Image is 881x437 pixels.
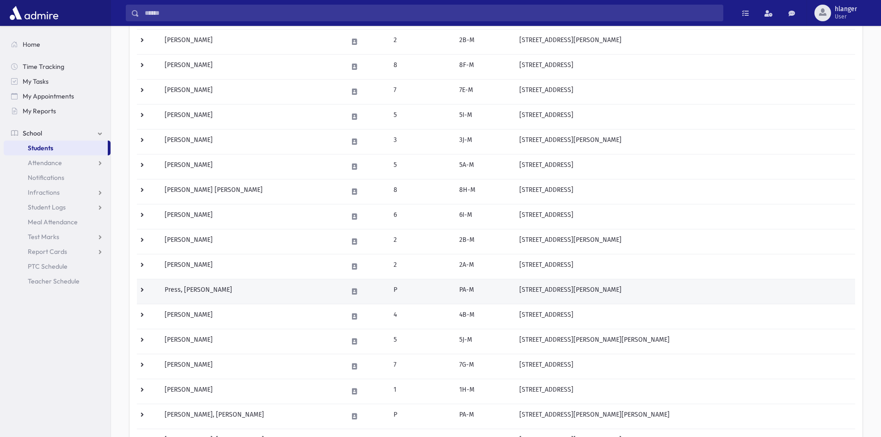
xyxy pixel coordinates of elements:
td: 2A-M [454,254,514,279]
td: 2 [388,229,454,254]
td: 5J-M [454,329,514,354]
span: Students [28,144,53,152]
span: Home [23,40,40,49]
a: Attendance [4,155,111,170]
span: Infractions [28,188,60,197]
a: Students [4,141,108,155]
td: 2 [388,254,454,279]
span: Attendance [28,159,62,167]
td: [STREET_ADDRESS] [514,104,855,129]
td: [STREET_ADDRESS] [514,54,855,79]
td: 1H-M [454,379,514,404]
td: P [388,279,454,304]
span: My Tasks [23,77,49,86]
td: [STREET_ADDRESS] [514,304,855,329]
td: [STREET_ADDRESS] [514,379,855,404]
td: [PERSON_NAME] [159,29,342,54]
td: PA-M [454,279,514,304]
td: 5 [388,104,454,129]
td: [PERSON_NAME], [PERSON_NAME] [159,404,342,429]
span: Time Tracking [23,62,64,71]
td: [PERSON_NAME] [159,204,342,229]
span: Test Marks [28,233,59,241]
td: [PERSON_NAME] [159,379,342,404]
td: 2 [388,29,454,54]
span: Meal Attendance [28,218,78,226]
a: PTC Schedule [4,259,111,274]
td: [STREET_ADDRESS] [514,179,855,204]
td: [PERSON_NAME] [159,79,342,104]
td: [PERSON_NAME] [159,354,342,379]
td: 3 [388,129,454,154]
a: School [4,126,111,141]
span: My Appointments [23,92,74,100]
span: My Reports [23,107,56,115]
td: [STREET_ADDRESS] [514,354,855,379]
a: Infractions [4,185,111,200]
td: [PERSON_NAME] [159,229,342,254]
a: Report Cards [4,244,111,259]
td: 8 [388,179,454,204]
td: P [388,404,454,429]
img: AdmirePro [7,4,61,22]
td: 5 [388,154,454,179]
td: [PERSON_NAME] [159,129,342,154]
td: [PERSON_NAME] [159,54,342,79]
td: 3J-M [454,129,514,154]
td: 4 [388,304,454,329]
td: 5I-M [454,104,514,129]
td: 8F-M [454,54,514,79]
span: Report Cards [28,247,67,256]
a: My Appointments [4,89,111,104]
td: [PERSON_NAME] [159,254,342,279]
a: Notifications [4,170,111,185]
td: [STREET_ADDRESS] [514,154,855,179]
td: [STREET_ADDRESS] [514,204,855,229]
span: Notifications [28,173,64,182]
td: 6 [388,204,454,229]
a: My Reports [4,104,111,118]
td: [STREET_ADDRESS][PERSON_NAME] [514,279,855,304]
td: 4B-M [454,304,514,329]
td: 8H-M [454,179,514,204]
a: Teacher Schedule [4,274,111,289]
td: 7E-M [454,79,514,104]
td: [STREET_ADDRESS][PERSON_NAME][PERSON_NAME] [514,404,855,429]
td: 5 [388,329,454,354]
td: 7G-M [454,354,514,379]
span: User [835,13,857,20]
td: [STREET_ADDRESS][PERSON_NAME] [514,29,855,54]
td: [PERSON_NAME] [159,329,342,354]
td: [STREET_ADDRESS][PERSON_NAME] [514,229,855,254]
td: [PERSON_NAME] [PERSON_NAME] [159,179,342,204]
td: PA-M [454,404,514,429]
span: Student Logs [28,203,66,211]
a: My Tasks [4,74,111,89]
td: [STREET_ADDRESS][PERSON_NAME] [514,129,855,154]
td: 6I-M [454,204,514,229]
span: Teacher Schedule [28,277,80,285]
a: Meal Attendance [4,215,111,229]
a: Home [4,37,111,52]
td: 7 [388,354,454,379]
td: 2B-M [454,29,514,54]
a: Test Marks [4,229,111,244]
td: [STREET_ADDRESS] [514,254,855,279]
input: Search [139,5,723,21]
td: 2B-M [454,229,514,254]
td: [PERSON_NAME] [159,154,342,179]
td: [STREET_ADDRESS] [514,79,855,104]
span: PTC Schedule [28,262,68,271]
td: [PERSON_NAME] [159,104,342,129]
td: [PERSON_NAME] [159,304,342,329]
span: hlanger [835,6,857,13]
td: [STREET_ADDRESS][PERSON_NAME][PERSON_NAME] [514,329,855,354]
td: 7 [388,79,454,104]
td: 5A-M [454,154,514,179]
a: Student Logs [4,200,111,215]
span: School [23,129,42,137]
a: Time Tracking [4,59,111,74]
td: 8 [388,54,454,79]
td: Press, [PERSON_NAME] [159,279,342,304]
td: 1 [388,379,454,404]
